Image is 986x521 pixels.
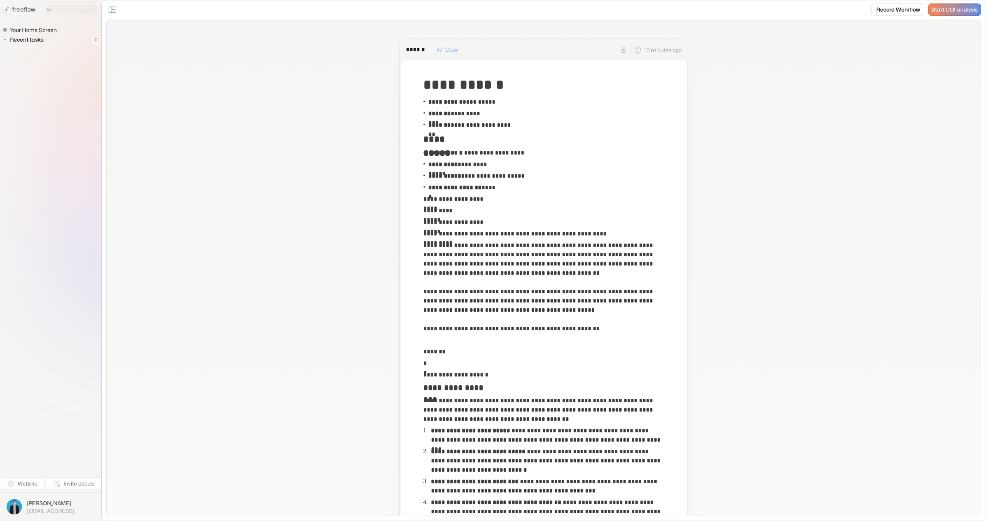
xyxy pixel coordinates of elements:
[106,3,119,16] button: Close the sidebar
[645,46,682,54] p: 13 minutes ago
[27,508,95,514] span: [EMAIL_ADDRESS][DOMAIN_NAME]
[46,477,101,490] button: Invite people
[12,5,35,14] p: freeflow
[8,26,59,34] span: Your Home Screen
[2,35,47,44] button: Recent tasks
[5,497,97,516] button: [PERSON_NAME][EMAIL_ADDRESS][DOMAIN_NAME]
[3,5,35,14] a: freeflow
[432,44,463,56] button: Copy
[8,36,46,44] span: Recent tasks
[7,499,22,514] img: profile
[2,25,60,35] a: Your Home Screen
[27,499,95,507] span: [PERSON_NAME]
[932,7,978,13] span: Start COI analysis
[928,3,981,16] a: Start COI analysis
[91,35,101,45] span: 0
[871,3,925,16] a: Record Workflow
